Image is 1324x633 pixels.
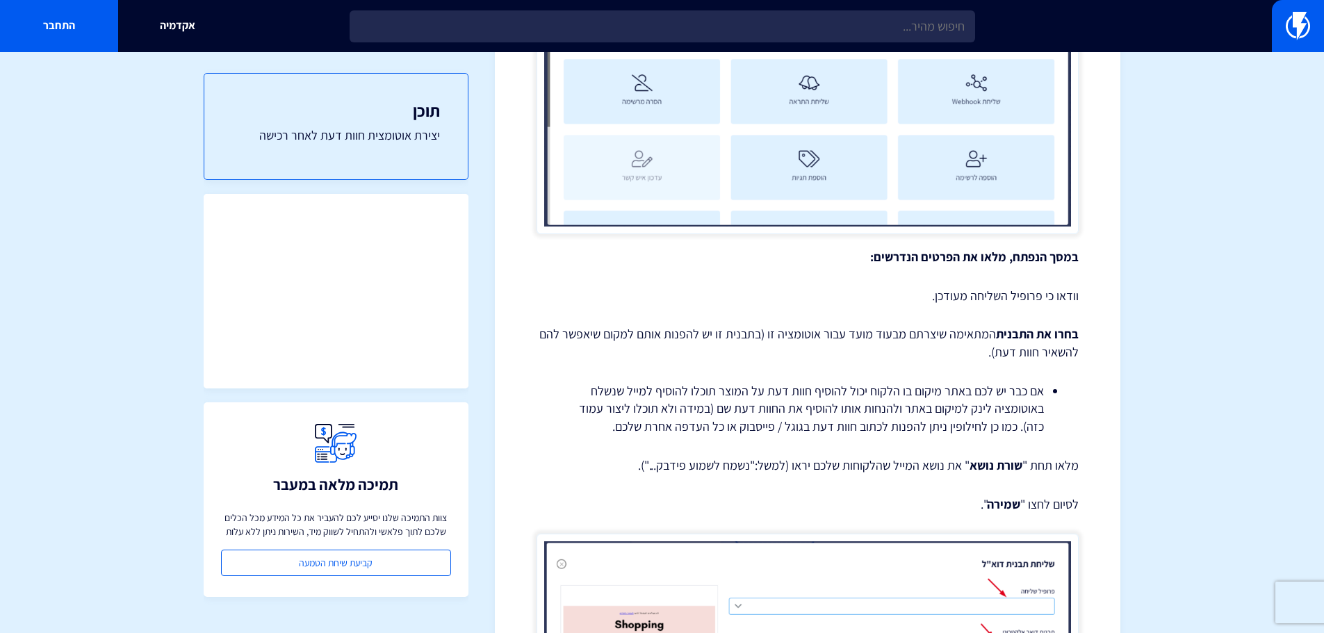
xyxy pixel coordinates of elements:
p: צוות התמיכה שלנו יסייע לכם להעביר את כל המידע מכל הכלים שלכם לתוך פלאשי ולהתחיל לשווק מיד, השירות... [221,511,451,539]
p: לסיום לחצו " ". [537,495,1079,513]
strong: נושא [970,457,994,473]
p: מלאו תחת " " את נושא המייל שהלקוחות שלכם יראו (למשל:"נשמח לשמוע פידבק..."). [537,457,1079,475]
a: יצירת אוטומצית חוות דעת לאחר רכישה [232,126,440,145]
strong: שמירה [987,496,1020,512]
p: המתאימה שיצרתם מבעוד מועד עבור אוטומציה זו (בתבנית זו יש להפנות אותם למקום שיאפשר להם להשאיר חוות... [537,325,1079,361]
input: חיפוש מהיר... [350,10,975,42]
li: אם כבר יש לכם באתר מיקום בו הלקוח יכול להוסיף חוות דעת על המוצר תוכלו להוסיף למייל שנשלח באוטומצי... [571,382,1044,436]
strong: בחרו את התבנית [996,326,1079,342]
h3: תמיכה מלאה במעבר [273,476,398,493]
strong: במסך הנפתח, מלאו את הפרטים הנדרשים: [870,249,1079,265]
strong: שורת [997,457,1022,473]
a: קביעת שיחת הטמעה [221,550,451,576]
h3: תוכן [232,101,440,120]
p: וודאו כי פרופיל השליחה מעודכן. [537,287,1079,305]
